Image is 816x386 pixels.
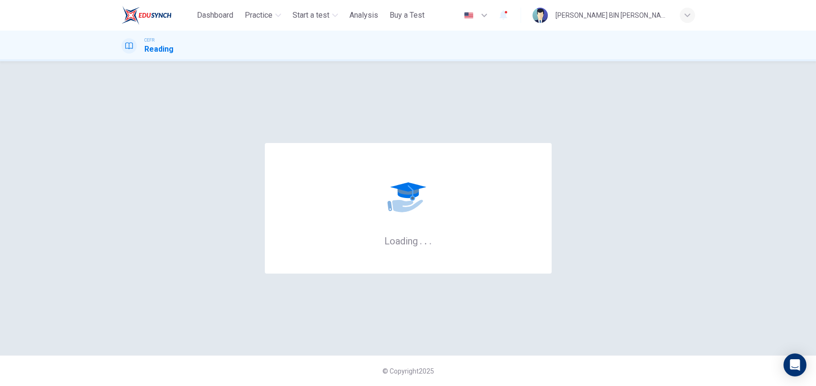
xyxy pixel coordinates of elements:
h6: . [419,232,423,248]
span: © Copyright 2025 [382,367,434,375]
button: Practice [241,7,285,24]
span: Dashboard [197,10,233,21]
span: Analysis [349,10,378,21]
button: Buy a Test [386,7,428,24]
h1: Reading [144,44,174,55]
button: Start a test [289,7,342,24]
span: CEFR [144,37,154,44]
h6: . [424,232,427,248]
img: en [463,12,475,19]
span: Start a test [293,10,329,21]
h6: Loading [384,234,432,247]
img: ELTC logo [121,6,172,25]
a: ELTC logo [121,6,194,25]
img: Profile picture [533,8,548,23]
div: Open Intercom Messenger [783,353,806,376]
div: [PERSON_NAME] BIN [PERSON_NAME] [555,10,668,21]
span: Buy a Test [390,10,424,21]
h6: . [429,232,432,248]
button: Dashboard [193,7,237,24]
span: Practice [245,10,272,21]
button: Analysis [346,7,382,24]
